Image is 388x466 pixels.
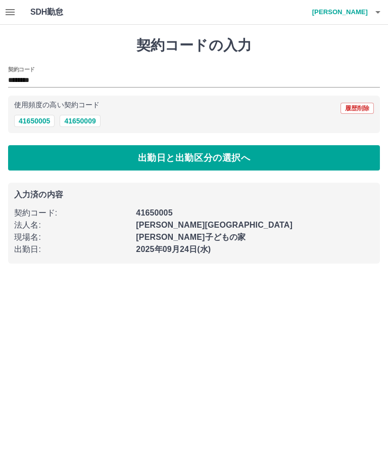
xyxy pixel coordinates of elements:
p: 現場名 : [14,231,130,243]
p: 法人名 : [14,219,130,231]
p: 契約コード : [14,207,130,219]
button: 41650009 [60,115,100,127]
button: 出勤日と出勤区分の選択へ [8,145,380,171]
h1: 契約コードの入力 [8,37,380,54]
button: 履歴削除 [341,103,374,114]
h2: 契約コード [8,65,35,73]
p: 使用頻度の高い契約コード [14,102,100,109]
b: 41650005 [136,208,172,217]
b: [PERSON_NAME][GEOGRAPHIC_DATA] [136,221,293,229]
p: 入力済の内容 [14,191,374,199]
b: [PERSON_NAME]子どもの家 [136,233,246,241]
p: 出勤日 : [14,243,130,256]
b: 2025年09月24日(水) [136,245,211,253]
button: 41650005 [14,115,55,127]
